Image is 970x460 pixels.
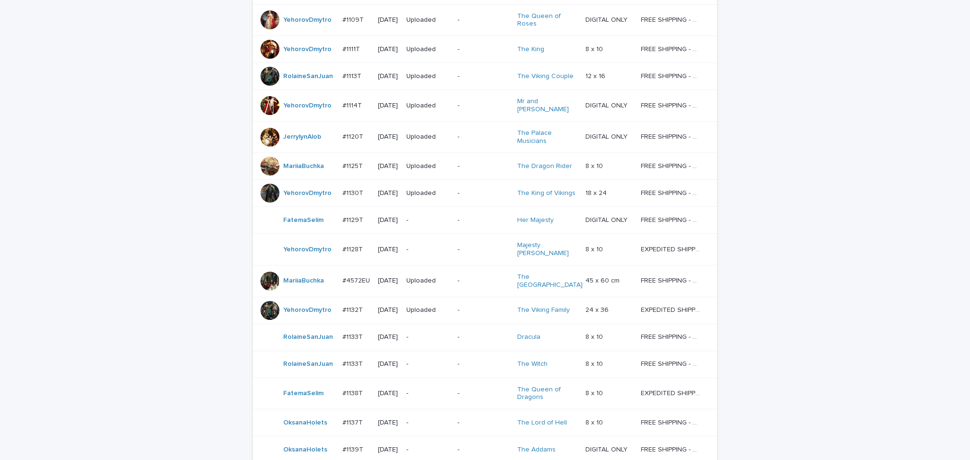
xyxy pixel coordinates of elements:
a: The Addams [517,446,556,454]
p: [DATE] [378,306,398,314]
p: - [406,333,450,341]
p: FREE SHIPPING - preview in 1-2 business days, after your approval delivery will take 5-10 b.d. [641,160,702,170]
p: - [406,419,450,427]
a: The Queen of Roses [517,12,576,28]
tr: FatemaSelim #1138T#1138T [DATE]--The Queen of Dragons 8 x 108 x 10 EXPEDITED SHIPPING - preview i... [253,378,717,409]
p: DIGITAL ONLY [585,14,629,24]
p: 8 x 10 [585,44,605,53]
p: #1125T [342,160,365,170]
p: - [458,246,510,254]
p: - [458,360,510,368]
tr: YehorovDmytro #1130T#1130T [DATE]Uploaded-The King of Vikings 18 x 2418 x 24 FREE SHIPPING - prev... [253,180,717,207]
p: - [406,216,450,224]
p: - [458,72,510,80]
tr: MariiaBuchka #1125T#1125T [DATE]Uploaded-The Dragon Rider 8 x 108 x 10 FREE SHIPPING - preview in... [253,153,717,180]
p: DIGITAL ONLY [585,100,629,110]
a: MariiaBuchka [283,277,324,285]
p: - [406,446,450,454]
p: Uploaded [406,102,450,110]
p: - [406,360,450,368]
p: Uploaded [406,16,450,24]
a: The Viking Family [517,306,570,314]
p: - [458,102,510,110]
p: 8 x 10 [585,244,605,254]
tr: YehorovDmytro #1114T#1114T [DATE]Uploaded-Mr and [PERSON_NAME] DIGITAL ONLYDIGITAL ONLY FREE SHIP... [253,90,717,122]
p: - [458,306,510,314]
a: Mr and [PERSON_NAME] [517,97,576,114]
p: #4572EU [342,275,372,285]
p: FREE SHIPPING - preview in 1-2 business days, after your approval delivery will take 5-10 b.d. [641,71,702,80]
p: [DATE] [378,360,398,368]
a: OksanaHolets [283,446,327,454]
tr: RolaineSanJuan #1133T#1133T [DATE]--Dracula 8 x 108 x 10 FREE SHIPPING - preview in 1-2 business ... [253,324,717,351]
a: The Lord of Hell [517,419,567,427]
p: FREE SHIPPING - preview in 1-2 business days, after your approval delivery will take 5-10 b.d. [641,131,702,141]
p: [DATE] [378,419,398,427]
a: The Dragon Rider [517,162,572,170]
p: - [458,162,510,170]
a: YehorovDmytro [283,246,332,254]
p: FREE SHIPPING - preview in 1-2 business days, after your approval delivery will take 5-10 b.d. [641,444,702,454]
p: FREE SHIPPING - preview in 1-2 business days, after your approval delivery will take 5-10 b.d. [641,358,702,368]
p: [DATE] [378,246,398,254]
p: [DATE] [378,72,398,80]
p: FREE SHIPPING - preview in 1-2 business days, after your approval delivery will take 5-10 b.d. [641,417,702,427]
p: Uploaded [406,277,450,285]
p: #1109T [342,14,366,24]
p: #1130T [342,187,365,197]
p: DIGITAL ONLY [585,214,629,224]
p: FREE SHIPPING - preview in 1-2 business days, after your approval delivery will take 5-10 b.d. [641,187,702,197]
tr: YehorovDmytro #1128T#1128T [DATE]--Majesty [PERSON_NAME] 8 x 108 x 10 EXPEDITED SHIPPING - previe... [253,234,717,265]
p: EXPEDITED SHIPPING - preview in 1 business day; delivery up to 5 business days after your approval. [641,304,702,314]
p: - [458,189,510,197]
p: [DATE] [378,133,398,141]
p: FREE SHIPPING - preview in 1-2 business days, after your approval delivery will take 5-10 b.d. [641,14,702,24]
a: Her Majesty [517,216,554,224]
p: [DATE] [378,216,398,224]
a: FatemaSelim [283,389,323,398]
p: #1133T [342,358,365,368]
p: 24 x 36 [585,304,611,314]
p: 12 x 16 [585,71,607,80]
a: YehorovDmytro [283,102,332,110]
a: The Witch [517,360,548,368]
p: 8 x 10 [585,331,605,341]
a: OksanaHolets [283,419,327,427]
p: 8 x 10 [585,388,605,398]
p: FREE SHIPPING - preview in 1-2 business days, after your approval delivery will take 5-10 b.d. [641,44,702,53]
p: Uploaded [406,133,450,141]
p: FREE SHIPPING - preview in 1-2 business days, after your approval delivery will take 5-10 b.d. [641,331,702,341]
p: - [458,133,510,141]
p: Uploaded [406,162,450,170]
p: [DATE] [378,389,398,398]
a: The Palace Musicians [517,129,576,145]
p: [DATE] [378,446,398,454]
p: 45 x 60 cm [585,275,621,285]
a: RolaineSanJuan [283,333,333,341]
p: - [458,389,510,398]
p: 8 x 10 [585,358,605,368]
p: FREE SHIPPING - preview in 1-2 business days, after your approval delivery will take 5-10 b.d. [641,100,702,110]
tr: JerrylynAlob #1120T#1120T [DATE]Uploaded-The Palace Musicians DIGITAL ONLYDIGITAL ONLY FREE SHIPP... [253,121,717,153]
p: [DATE] [378,102,398,110]
p: - [458,419,510,427]
tr: RolaineSanJuan #1133T#1133T [DATE]--The Witch 8 x 108 x 10 FREE SHIPPING - preview in 1-2 busines... [253,351,717,378]
a: YehorovDmytro [283,45,332,53]
a: RolaineSanJuan [283,72,333,80]
p: [DATE] [378,189,398,197]
p: - [458,16,510,24]
p: - [458,333,510,341]
tr: YehorovDmytro #1109T#1109T [DATE]Uploaded-The Queen of Roses DIGITAL ONLYDIGITAL ONLY FREE SHIPPI... [253,4,717,36]
a: The Viking Couple [517,72,574,80]
p: #1139T [342,444,365,454]
a: YehorovDmytro [283,306,332,314]
p: #1133T [342,331,365,341]
p: 18 x 24 [585,187,609,197]
p: #1120T [342,131,365,141]
p: #1128T [342,244,365,254]
a: The [GEOGRAPHIC_DATA] [517,273,583,289]
p: #1137T [342,417,365,427]
p: - [458,446,510,454]
tr: OksanaHolets #1137T#1137T [DATE]--The Lord of Hell 8 x 108 x 10 FREE SHIPPING - preview in 1-2 bu... [253,409,717,436]
p: [DATE] [378,45,398,53]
